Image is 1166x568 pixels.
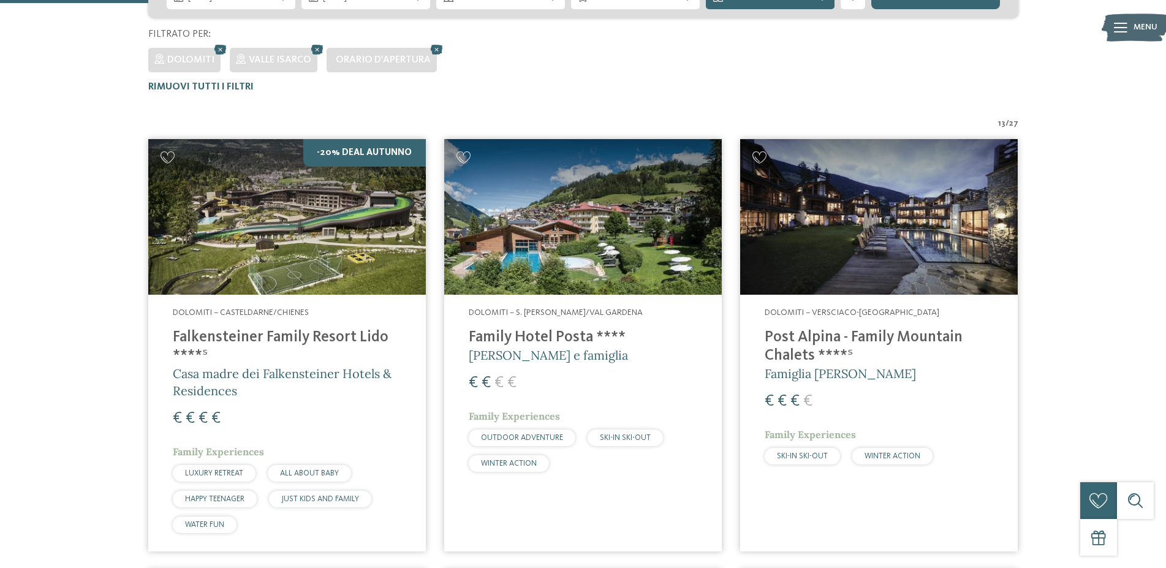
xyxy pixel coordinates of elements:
[765,328,993,365] h4: Post Alpina - Family Mountain Chalets ****ˢ
[481,460,537,468] span: WINTER ACTION
[148,29,211,39] span: Filtrato per:
[765,393,774,409] span: €
[186,411,195,426] span: €
[1009,118,1018,130] span: 27
[482,375,491,391] span: €
[865,452,920,460] span: WINTER ACTION
[765,428,856,441] span: Family Experiences
[469,375,478,391] span: €
[185,521,224,529] span: WATER FUN
[469,410,560,422] span: Family Experiences
[778,393,787,409] span: €
[173,411,182,426] span: €
[148,139,426,551] a: Cercate un hotel per famiglie? Qui troverete solo i migliori! -20% Deal Autunno Dolomiti – Castel...
[1005,118,1009,130] span: /
[469,308,643,317] span: Dolomiti – S. [PERSON_NAME]/Val Gardena
[740,139,1018,295] img: Post Alpina - Family Mountain Chalets ****ˢ
[790,393,800,409] span: €
[336,55,431,65] span: Orario d'apertura
[167,55,214,65] span: Dolomiti
[173,366,392,398] span: Casa madre dei Falkensteiner Hotels & Residences
[199,411,208,426] span: €
[173,445,264,458] span: Family Experiences
[740,139,1018,551] a: Cercate un hotel per famiglie? Qui troverete solo i migliori! Dolomiti – Versciaco-[GEOGRAPHIC_DA...
[469,328,697,347] h4: Family Hotel Posta ****
[249,55,311,65] span: Valle Isarco
[444,139,722,295] img: Cercate un hotel per famiglie? Qui troverete solo i migliori!
[185,495,244,503] span: HAPPY TEENAGER
[998,118,1005,130] span: 13
[185,469,243,477] span: LUXURY RETREAT
[148,139,426,295] img: Cercate un hotel per famiglie? Qui troverete solo i migliori!
[148,82,254,92] span: Rimuovi tutti i filtri
[211,411,221,426] span: €
[803,393,812,409] span: €
[280,469,339,477] span: ALL ABOUT BABY
[777,452,828,460] span: SKI-IN SKI-OUT
[765,366,916,381] span: Famiglia [PERSON_NAME]
[481,434,563,442] span: OUTDOOR ADVENTURE
[600,434,651,442] span: SKI-IN SKI-OUT
[494,375,504,391] span: €
[173,328,401,365] h4: Falkensteiner Family Resort Lido ****ˢ
[173,308,309,317] span: Dolomiti – Casteldarne/Chienes
[469,347,628,363] span: [PERSON_NAME] e famiglia
[507,375,517,391] span: €
[444,139,722,551] a: Cercate un hotel per famiglie? Qui troverete solo i migliori! Dolomiti – S. [PERSON_NAME]/Val Gar...
[281,495,359,503] span: JUST KIDS AND FAMILY
[765,308,939,317] span: Dolomiti – Versciaco-[GEOGRAPHIC_DATA]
